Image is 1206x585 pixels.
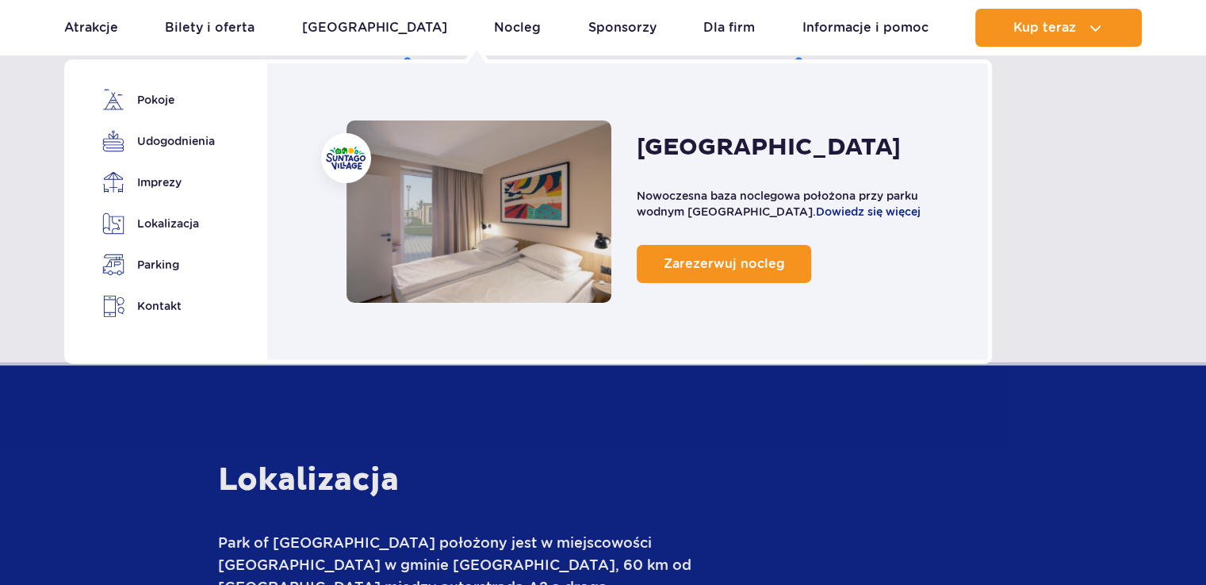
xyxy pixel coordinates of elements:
a: Kontakt [102,295,209,318]
a: Lokalizacja [102,212,209,235]
a: Dowiedz się więcej [816,205,921,218]
a: Zarezerwuj nocleg [637,245,811,283]
a: Parking [102,254,209,276]
span: Kup teraz [1013,21,1076,35]
a: Atrakcje [64,9,118,47]
a: Bilety i oferta [165,9,255,47]
a: Udogodnienia [102,130,209,152]
a: Dla firm [703,9,755,47]
h2: [GEOGRAPHIC_DATA] [637,132,901,162]
a: Sponsorzy [588,9,657,47]
span: Zarezerwuj nocleg [664,256,785,271]
a: [GEOGRAPHIC_DATA] [302,9,447,47]
a: Nocleg [346,120,612,303]
img: Suntago [326,147,366,170]
button: Kup teraz [975,9,1142,47]
p: Nowoczesna baza noclegowa położona przy parku wodnym [GEOGRAPHIC_DATA]. [637,188,955,220]
a: Nocleg [494,9,541,47]
a: Imprezy [102,171,209,193]
a: Informacje i pomoc [802,9,928,47]
a: Pokoje [102,89,209,111]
